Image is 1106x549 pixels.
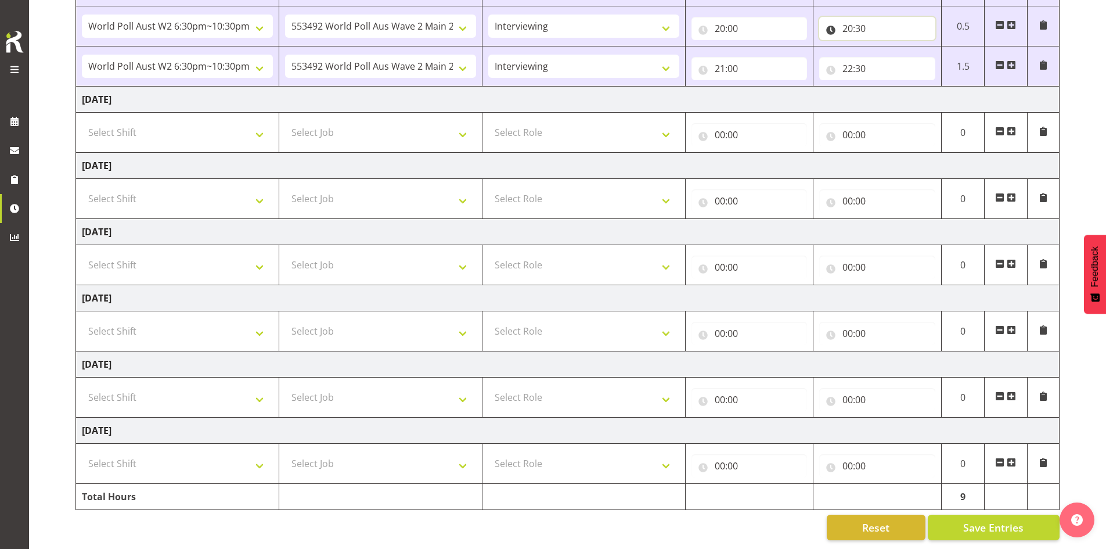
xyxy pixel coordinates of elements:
[942,245,985,285] td: 0
[819,17,935,40] input: Click to select...
[3,29,26,55] img: Rosterit icon logo
[691,256,808,279] input: Click to select...
[691,388,808,411] input: Click to select...
[76,418,1060,444] td: [DATE]
[691,189,808,213] input: Click to select...
[819,189,935,213] input: Click to select...
[76,219,1060,245] td: [DATE]
[827,515,925,540] button: Reset
[76,484,279,510] td: Total Hours
[963,520,1024,535] span: Save Entries
[942,378,985,418] td: 0
[76,153,1060,179] td: [DATE]
[76,87,1060,113] td: [DATE]
[942,484,985,510] td: 9
[819,123,935,146] input: Click to select...
[862,520,889,535] span: Reset
[691,322,808,345] input: Click to select...
[819,388,935,411] input: Click to select...
[942,311,985,351] td: 0
[76,351,1060,378] td: [DATE]
[691,454,808,478] input: Click to select...
[942,46,985,87] td: 1.5
[1084,235,1106,314] button: Feedback - Show survey
[691,57,808,80] input: Click to select...
[1090,246,1100,287] span: Feedback
[691,123,808,146] input: Click to select...
[942,444,985,484] td: 0
[76,285,1060,311] td: [DATE]
[1071,514,1083,526] img: help-xxl-2.png
[691,17,808,40] input: Click to select...
[819,256,935,279] input: Click to select...
[819,57,935,80] input: Click to select...
[819,322,935,345] input: Click to select...
[942,179,985,219] td: 0
[928,515,1060,540] button: Save Entries
[819,454,935,478] input: Click to select...
[942,113,985,153] td: 0
[942,6,985,46] td: 0.5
